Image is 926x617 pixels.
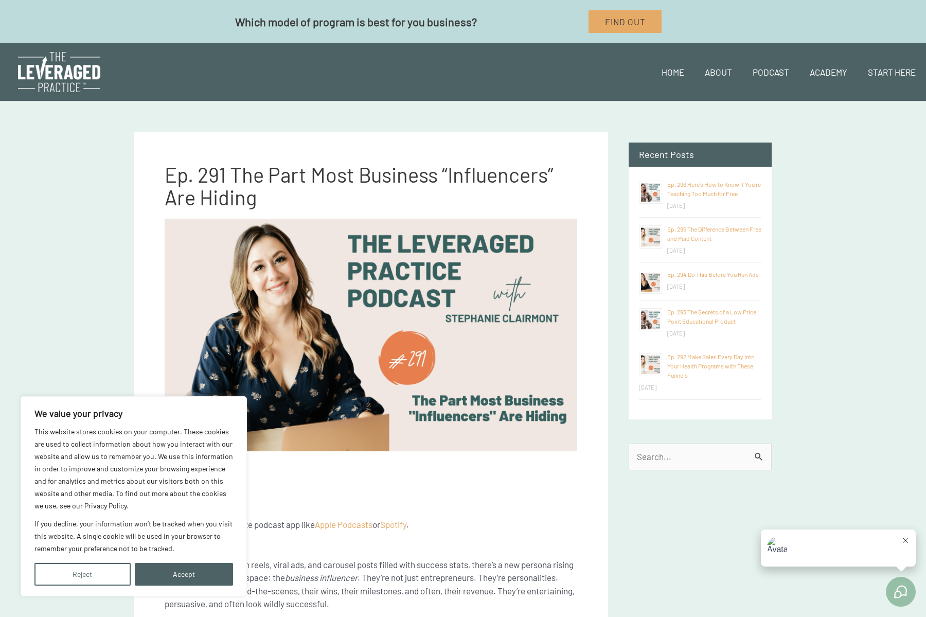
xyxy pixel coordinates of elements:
[667,225,761,242] a: Ep. 295 The Difference Between Free and Paid Content
[667,330,685,337] time: [DATE]
[667,271,759,278] a: Ep. 294 Do This Before You Run Ads
[694,55,742,90] a: About
[639,384,656,391] time: [DATE]
[34,407,233,419] p: We value your privacy
[639,271,662,294] img: Ep. 294 Do This Before You Run Ads
[639,225,662,249] img: Ep. 295 The Difference Between Free and Paid Content
[380,519,406,530] a: Spotify
[667,247,685,254] time: [DATE]
[21,396,247,596] div: We value your privacy
[165,559,574,583] span: In the age of Instagram reels, viral ads, and carousel posts filled with success stats, there’s a...
[589,10,662,33] a: Find Out
[858,55,926,90] a: Start Here
[639,353,662,376] img: Ep. 292 Make Sales Every Day into Your Health Programs with These Funnels
[165,472,577,508] iframe: <lore ipsu-dol-sita="consecte" adipi="elitsed: doeius-tempo; incid: 8ut; laboreet: dolore; magn-a...
[799,55,858,90] a: Academy
[629,143,772,167] h2: Recent Posts
[165,572,575,609] span: . They’re not just entrepreneurs. They’re personalities. They share their behind-the-scenes, thei...
[165,219,577,451] img: TLP Podcast Post Images (Website images)(14)
[165,162,554,209] span: Ep. 291 The Part Most Business “Influencers” Are Hiding
[667,283,685,290] time: [DATE]
[639,308,662,331] img: Ep. 293 The Secrets of a Low Price Point Educational Product
[644,55,926,90] nav: Site Navigation
[749,444,772,473] input: Search
[667,353,755,379] a: Ep. 292 Make Sales Every Day into Your Health Programs with These Funnels
[165,518,577,532] p: Listen on your favourite podcast app like or .
[18,52,100,92] img: The Leveraged Practice
[667,202,685,209] time: [DATE]
[605,16,646,27] span: Find Out
[34,563,131,586] button: Reject
[667,181,761,197] a: Ep. 296 Here’s How to Know if You’re Teaching Too Much for Free
[639,181,662,204] img: Ep. 296 Here’s How to Know if You’re Teaching Too Much for Free
[34,518,233,555] p: If you decline, your information won’t be tracked when you visit this website. A single cookie wi...
[285,572,358,583] span: business influencer
[235,15,477,28] span: Which model of program is best for you business?
[667,308,756,325] a: Ep. 293 The Secrets of a Low Price Point Educational Product
[742,55,799,90] a: Podcast
[315,519,372,530] a: Apple Podcasts
[34,426,233,512] p: This website stores cookies on your computer. These cookies are used to collect information about...
[651,55,694,90] a: Home
[135,563,234,586] button: Accept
